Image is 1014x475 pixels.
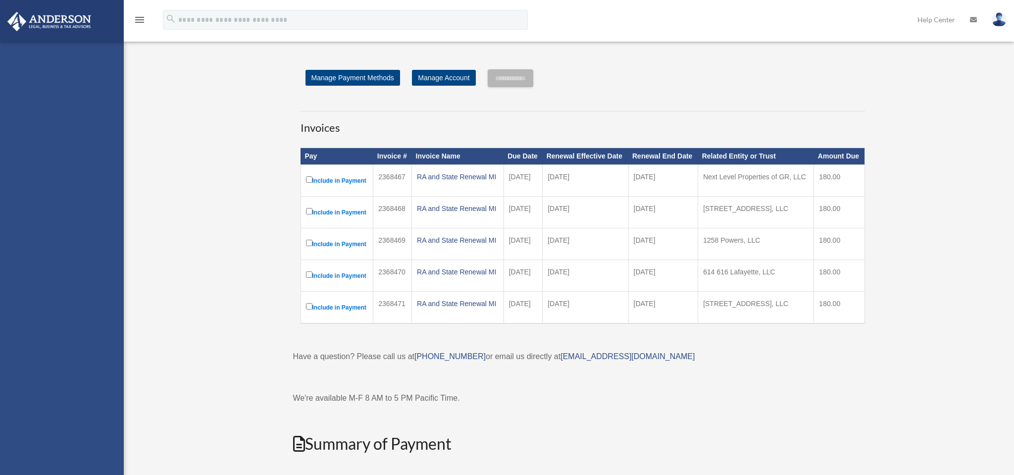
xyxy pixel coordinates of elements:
[628,292,698,324] td: [DATE]
[417,233,499,247] div: RA and State Renewal MI
[698,228,814,260] td: 1258 Powers, LLC
[412,70,475,86] a: Manage Account
[373,260,412,292] td: 2368470
[698,260,814,292] td: 614 616 Lafayette, LLC
[504,260,543,292] td: [DATE]
[504,165,543,197] td: [DATE]
[698,197,814,228] td: [STREET_ADDRESS], LLC
[814,292,864,324] td: 180.00
[417,297,499,311] div: RA and State Renewal MI
[628,165,698,197] td: [DATE]
[698,148,814,165] th: Related Entity or Trust
[992,12,1007,27] img: User Pic
[628,228,698,260] td: [DATE]
[134,14,146,26] i: menu
[306,238,368,250] label: Include in Payment
[543,260,628,292] td: [DATE]
[543,292,628,324] td: [DATE]
[698,165,814,197] td: Next Level Properties of GR, LLC
[301,111,865,136] h3: Invoices
[306,208,312,214] input: Include in Payment
[165,13,176,24] i: search
[628,260,698,292] td: [DATE]
[814,148,864,165] th: Amount Due
[301,148,373,165] th: Pay
[414,352,486,361] a: [PHONE_NUMBER]
[814,260,864,292] td: 180.00
[306,240,312,246] input: Include in Payment
[504,228,543,260] td: [DATE]
[306,269,368,282] label: Include in Payment
[306,174,368,187] label: Include in Payment
[814,228,864,260] td: 180.00
[543,148,628,165] th: Renewal Effective Date
[306,303,312,310] input: Include in Payment
[4,12,94,31] img: Anderson Advisors Platinum Portal
[504,148,543,165] th: Due Date
[504,197,543,228] td: [DATE]
[373,228,412,260] td: 2368469
[698,292,814,324] td: [STREET_ADDRESS], LLC
[306,206,368,218] label: Include in Payment
[417,170,499,184] div: RA and State Renewal MI
[560,352,695,361] a: [EMAIL_ADDRESS][DOMAIN_NAME]
[417,202,499,215] div: RA and State Renewal MI
[306,301,368,314] label: Include in Payment
[417,265,499,279] div: RA and State Renewal MI
[293,433,872,455] h2: Summary of Payment
[543,165,628,197] td: [DATE]
[543,197,628,228] td: [DATE]
[543,228,628,260] td: [DATE]
[412,148,504,165] th: Invoice Name
[293,391,872,405] p: We're available M-F 8 AM to 5 PM Pacific Time.
[373,197,412,228] td: 2368468
[305,70,400,86] a: Manage Payment Methods
[373,292,412,324] td: 2368471
[134,17,146,26] a: menu
[306,271,312,278] input: Include in Payment
[814,197,864,228] td: 180.00
[373,165,412,197] td: 2368467
[293,350,872,364] p: Have a question? Please call us at or email us directly at
[628,197,698,228] td: [DATE]
[504,292,543,324] td: [DATE]
[628,148,698,165] th: Renewal End Date
[373,148,412,165] th: Invoice #
[814,165,864,197] td: 180.00
[306,176,312,183] input: Include in Payment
